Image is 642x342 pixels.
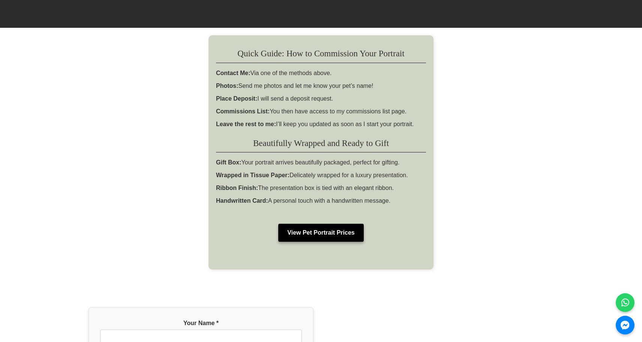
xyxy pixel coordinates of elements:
strong: Place Deposit: [216,95,257,102]
li: A personal touch with a handwritten message. [216,194,426,207]
strong: Leave the rest to me: [216,121,276,127]
a: View Pet Portrait Prices [278,224,363,242]
li: You then have access to my commissions list page. [216,105,426,118]
strong: Ribbon Finish: [216,185,258,191]
a: Messenger [616,316,634,334]
label: Your Name * [100,319,302,328]
li: Via one of the methods above. [216,67,426,80]
li: I’ll keep you updated as soon as I start your portrait. [216,118,426,131]
strong: Gift Box: [216,159,241,166]
li: Send me photos and let me know your pet’s name! [216,80,426,92]
a: WhatsApp [616,293,634,312]
li: Your portrait arrives beautifully packaged, perfect for gifting. [216,156,426,169]
h3: Beautifully Wrapped and Ready to Gift [216,131,426,153]
strong: Handwritten Card: [216,197,268,204]
h3: Quick Guide: How to Commission Your Portrait [216,41,426,63]
strong: Commissions List: [216,108,270,115]
strong: Photos: [216,83,238,89]
li: I will send a deposit request. [216,92,426,105]
li: The presentation box is tied with an elegant ribbon. [216,182,426,194]
strong: Contact Me: [216,70,250,76]
strong: Wrapped in Tissue Paper: [216,172,289,178]
li: Delicately wrapped for a luxury presentation. [216,169,426,182]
